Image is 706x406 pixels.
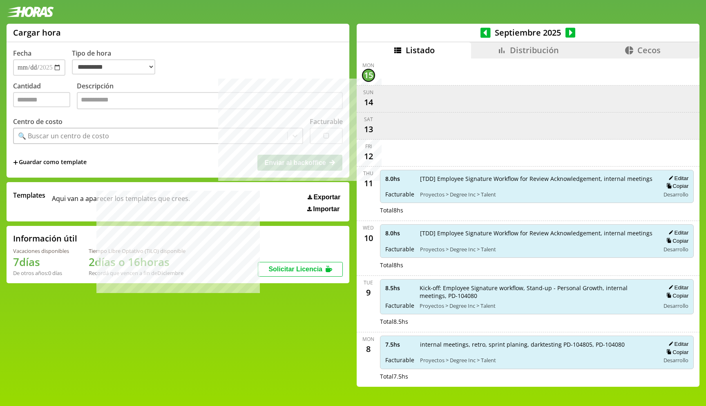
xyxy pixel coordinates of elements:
[362,69,375,82] div: 15
[77,81,343,111] label: Descripción
[385,341,414,348] span: 7.5 hs
[13,81,77,111] label: Cantidad
[380,261,694,269] div: Total 8 hs
[491,27,565,38] span: Septiembre 2025
[666,341,688,347] button: Editar
[406,45,435,56] span: Listado
[664,302,688,309] span: Desarrollo
[420,356,655,364] span: Proyectos > Degree Inc > Talent
[385,302,414,309] span: Facturable
[380,318,694,325] div: Total 8.5 hs
[363,89,373,96] div: Sun
[13,158,87,167] span: +Guardar como template
[365,143,372,150] div: Fri
[664,246,688,253] span: Desarrollo
[313,194,340,201] span: Exportar
[364,116,373,123] div: Sat
[362,336,374,343] div: Mon
[362,177,375,190] div: 11
[385,245,414,253] span: Facturable
[420,246,655,253] span: Proyectos > Degree Inc > Talent
[664,349,688,356] button: Copiar
[13,269,69,277] div: De otros años: 0 días
[13,49,31,58] label: Fecha
[13,247,69,255] div: Vacaciones disponibles
[13,27,61,38] h1: Cargar hora
[13,255,69,269] h1: 7 días
[385,175,414,183] span: 8.0 hs
[13,158,18,167] span: +
[362,343,375,356] div: 8
[72,49,162,76] label: Tipo de hora
[510,45,559,56] span: Distribución
[420,284,655,300] span: Kick-off: Employee Signature workflow, Stand-up - Personal Growth, internal meetings, PD-104080
[89,269,185,277] div: Recordá que vencen a fin de
[664,191,688,198] span: Desarrollo
[666,175,688,182] button: Editar
[363,224,374,231] div: Wed
[77,92,343,109] textarea: Descripción
[385,284,414,292] span: 8.5 hs
[666,284,688,291] button: Editar
[664,237,688,244] button: Copiar
[362,286,375,299] div: 9
[18,131,109,140] div: 🔍 Buscar un centro de costo
[420,229,655,237] span: [TDD] Employee Signature Workflow for Review Acknowledgement, internal meetings
[13,117,63,126] label: Centro de costo
[362,96,375,109] div: 14
[268,266,322,273] span: Solicitar Licencia
[363,170,373,177] div: Thu
[13,233,77,244] h2: Información útil
[362,123,375,136] div: 13
[385,190,414,198] span: Facturable
[637,45,661,56] span: Cecos
[420,191,655,198] span: Proyectos > Degree Inc > Talent
[89,247,185,255] div: Tiempo Libre Optativo (TiLO) disponible
[385,356,414,364] span: Facturable
[310,117,343,126] label: Facturable
[72,59,155,74] select: Tipo de hora
[313,205,340,213] span: Importar
[13,92,70,107] input: Cantidad
[305,193,343,201] button: Exportar
[362,231,375,244] div: 10
[380,206,694,214] div: Total 8 hs
[362,150,375,163] div: 12
[357,59,699,386] div: scrollable content
[13,191,45,200] span: Templates
[664,356,688,364] span: Desarrollo
[666,229,688,236] button: Editar
[89,255,185,269] h1: 2 días o 16 horas
[380,372,694,380] div: Total 7.5 hs
[664,183,688,189] button: Copiar
[420,175,655,183] span: [TDD] Employee Signature Workflow for Review Acknowledgement, internal meetings
[420,341,655,348] span: internal meetings, retro, sprint planing, darktesting PD-104805, PD-104080
[157,269,183,277] b: Diciembre
[664,292,688,299] button: Copiar
[364,279,373,286] div: Tue
[420,302,655,309] span: Proyectos > Degree Inc > Talent
[362,62,374,69] div: Mon
[385,229,414,237] span: 8.0 hs
[7,7,54,17] img: logotipo
[52,191,190,213] span: Aqui van a aparecer los templates que crees.
[258,262,343,277] button: Solicitar Licencia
